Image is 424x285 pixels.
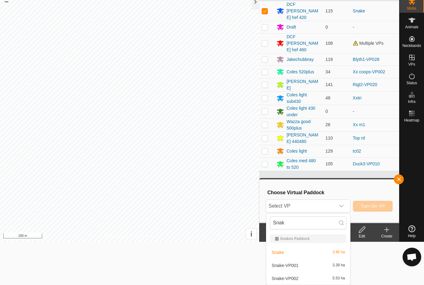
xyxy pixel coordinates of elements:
[326,25,328,30] span: 0
[250,230,252,238] span: i
[286,1,320,21] div: DCF [PERSON_NAME] hef 420
[326,136,333,140] span: 110
[266,246,350,259] li: Snake
[350,105,399,118] td: -
[286,158,320,171] div: Coles med 480 to 520
[326,95,331,100] span: 48
[286,56,313,63] div: Jakechubbray
[403,248,421,266] div: Open chat
[353,69,385,74] a: Xx coops-VP002
[350,233,374,239] div: Edit
[286,34,320,53] div: DCF [PERSON_NAME] hef 460
[267,190,393,195] h3: Choose Virtual Paddock
[326,8,333,13] span: 115
[353,57,380,62] a: Blyth1-VP026
[136,234,154,239] a: Contact Us
[353,161,380,166] a: Duck3-VP010
[326,149,333,154] span: 129
[326,109,328,114] span: 0
[286,132,320,145] div: [PERSON_NAME] 440480
[286,118,320,131] div: Wazza good 500plus
[402,44,421,48] span: Neckbands
[408,100,415,103] span: Infra
[266,272,350,285] li: Snake-VP002
[374,233,399,239] div: Create
[272,276,298,281] span: Snake-VP002
[105,234,129,239] a: Privacy Policy
[353,136,365,140] a: Top rd
[326,69,331,74] span: 34
[399,223,424,240] a: Help
[326,41,333,46] span: 108
[353,41,384,46] span: Multiple VPs
[353,149,361,154] a: tc02
[406,81,417,85] span: Status
[353,201,393,212] button: Turn On VP
[286,69,314,75] div: Coles 520plus
[246,229,256,239] button: i
[326,161,333,166] span: 105
[408,62,415,66] span: VPs
[332,250,345,255] span: 3.86 ha
[326,82,333,87] span: 141
[270,216,346,229] input: Search
[286,105,320,118] div: Coles light 430 under
[350,21,399,33] td: -
[286,92,320,105] div: Coles light sub430
[404,118,419,122] span: Heatmap
[353,82,377,87] a: Rigl2-VP020
[332,276,345,281] span: 5.53 ha
[353,95,362,100] a: Xxtri
[275,237,341,241] div: Snakes Paddock
[272,263,298,268] span: Snake-VP001
[272,250,284,255] span: Snake
[266,232,350,285] ul: Option List
[405,25,418,29] span: Animals
[286,148,307,154] div: Coles light
[286,78,320,91] div: [PERSON_NAME]
[326,57,333,62] span: 119
[361,204,385,209] span: Turn On VP
[332,263,345,268] span: 3.39 ha
[408,234,416,238] span: Help
[266,200,335,212] span: Select VP
[353,122,365,127] a: Xx m1
[266,259,350,272] li: Snake-VP001
[326,122,331,127] span: 26
[353,8,365,13] a: Snake
[335,200,348,212] div: dropdown trigger
[407,7,416,10] span: Mobs
[286,24,296,30] div: Draft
